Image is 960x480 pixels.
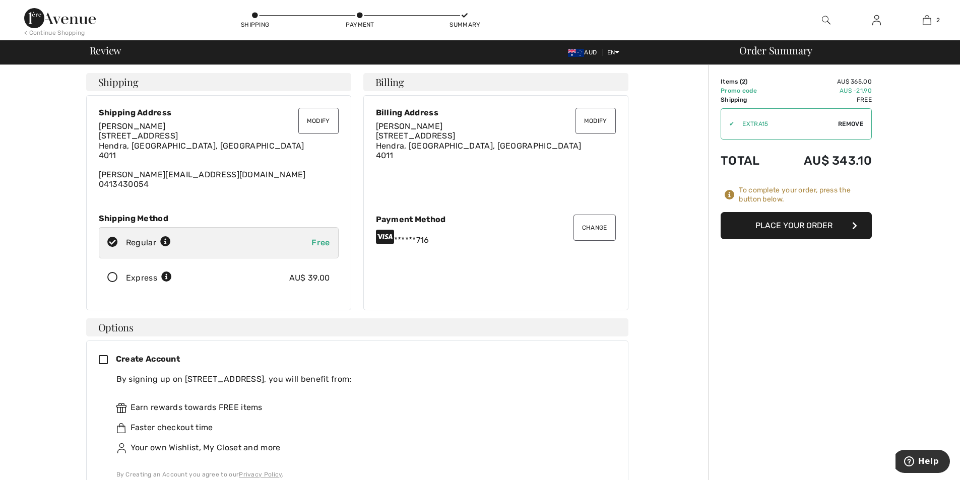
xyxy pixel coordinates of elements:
[116,470,608,479] div: By Creating an Account you agree to our .
[742,78,745,85] span: 2
[99,121,166,131] span: [PERSON_NAME]
[298,108,339,134] button: Modify
[902,14,951,26] a: 2
[99,214,339,223] div: Shipping Method
[568,49,584,57] img: Australian Dollar
[116,373,608,385] div: By signing up on [STREET_ADDRESS], you will benefit from:
[116,403,126,413] img: rewards.svg
[822,14,830,26] img: search the website
[734,109,838,139] input: Promo code
[376,121,443,131] span: [PERSON_NAME]
[872,14,881,26] img: My Info
[376,108,616,117] div: Billing Address
[721,86,776,95] td: Promo code
[126,237,171,249] div: Regular
[24,28,85,37] div: < Continue Shopping
[923,14,931,26] img: My Bag
[116,354,180,364] span: Create Account
[776,95,872,104] td: Free
[24,8,96,28] img: 1ère Avenue
[450,20,480,29] div: Summary
[776,86,872,95] td: AU$ -21.90
[98,77,139,87] span: Shipping
[864,14,889,27] a: Sign In
[776,77,872,86] td: AU$ 365.00
[568,49,601,56] span: AUD
[575,108,616,134] button: Modify
[99,131,304,160] span: [STREET_ADDRESS] Hendra, [GEOGRAPHIC_DATA], [GEOGRAPHIC_DATA] 4011
[739,186,872,204] div: To complete your order, press the button below.
[895,450,950,475] iframe: Opens a widget where you can find more information
[727,45,954,55] div: Order Summary
[116,423,126,433] img: faster.svg
[721,212,872,239] button: Place Your Order
[721,144,776,178] td: Total
[86,318,628,336] h4: Options
[289,272,330,284] div: AU$ 39.00
[721,95,776,104] td: Shipping
[126,272,172,284] div: Express
[607,49,620,56] span: EN
[99,108,339,117] div: Shipping Address
[116,401,608,414] div: Earn rewards towards FREE items
[239,471,282,478] a: Privacy Policy
[240,20,270,29] div: Shipping
[776,144,872,178] td: AU$ 343.10
[721,77,776,86] td: Items ( )
[116,422,608,434] div: Faster checkout time
[116,442,608,454] div: Your own Wishlist, My Closet and more
[573,215,616,241] button: Change
[376,131,582,160] span: [STREET_ADDRESS] Hendra, [GEOGRAPHIC_DATA], [GEOGRAPHIC_DATA] 4011
[375,77,404,87] span: Billing
[116,443,126,453] img: ownWishlist.svg
[345,20,375,29] div: Payment
[721,119,734,128] div: ✔
[99,121,339,189] div: [PERSON_NAME][EMAIL_ADDRESS][DOMAIN_NAME] 0413430054
[311,238,330,247] span: Free
[936,16,940,25] span: 2
[376,215,616,224] div: Payment Method
[838,119,863,128] span: Remove
[90,45,121,55] span: Review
